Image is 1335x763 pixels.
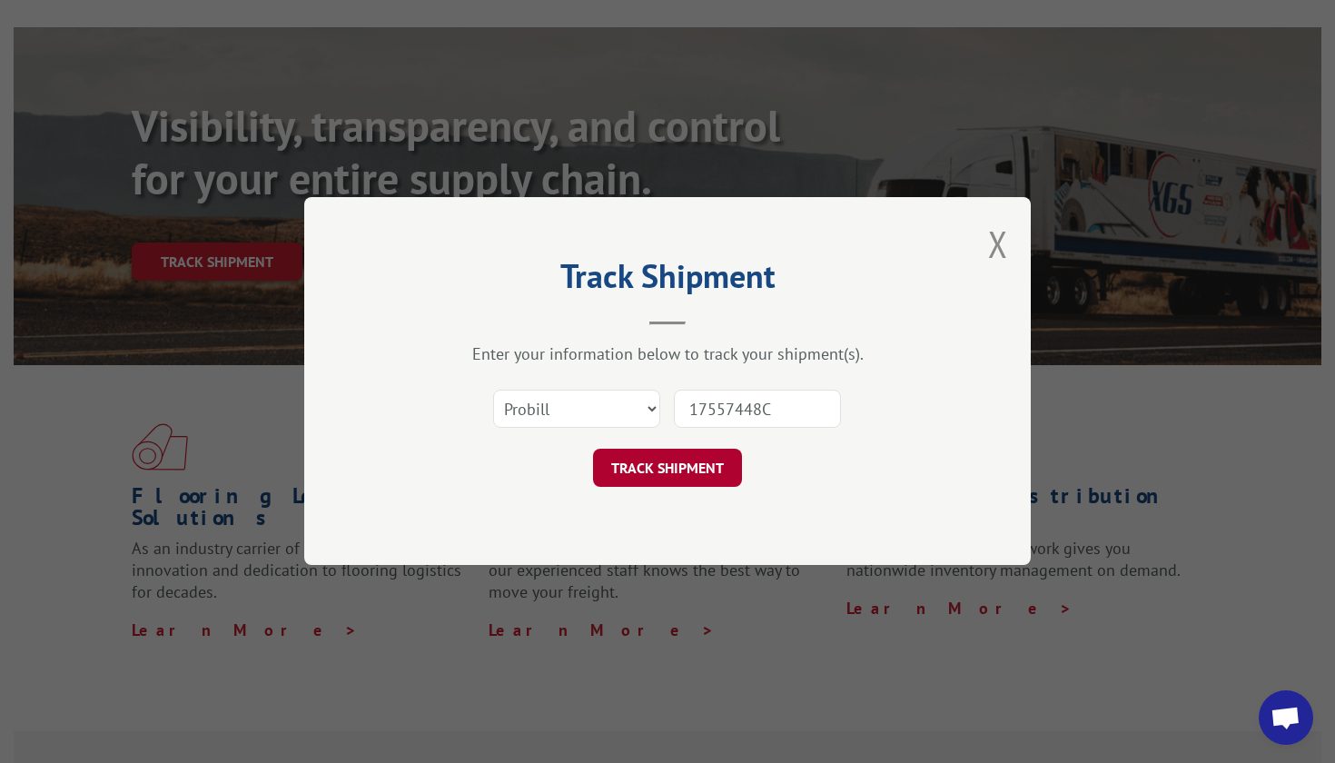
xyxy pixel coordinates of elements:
[1259,690,1313,745] a: Open chat
[395,344,940,365] div: Enter your information below to track your shipment(s).
[395,263,940,298] h2: Track Shipment
[674,391,841,429] input: Number(s)
[593,450,742,488] button: TRACK SHIPMENT
[988,220,1008,268] button: Close modal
